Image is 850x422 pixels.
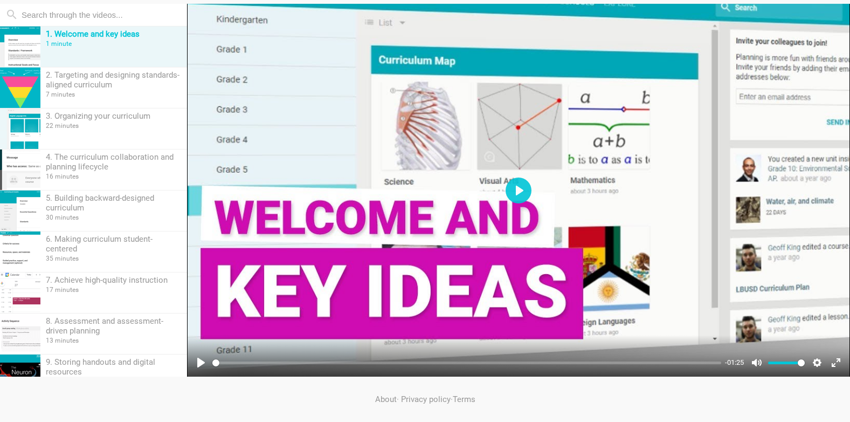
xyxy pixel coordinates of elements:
div: 4. The curriculum collaboration and planning lifecycle [46,152,182,172]
div: Current time [722,357,747,369]
div: 5. Building backward-designed curriculum [46,193,182,213]
div: 6. Making curriculum student-centered [46,234,182,254]
div: 30 minutes [46,214,182,221]
div: 1. Welcome and key ideas [46,29,182,39]
div: 13 minutes [46,337,182,344]
div: 7 minutes [46,91,182,98]
div: 22 minutes [46,122,182,130]
button: Play, 1. Welcome and key ideas [192,354,210,371]
div: 3. Organizing your curriculum [46,111,182,121]
div: 8. Assessment and assessment-driven planning [46,316,182,336]
div: 2. Targeting and designing standards-aligned curriculum [46,70,182,90]
a: About [375,394,397,404]
div: · · [102,377,749,422]
div: 9. Storing handouts and digital resources [46,357,182,377]
div: 16 minutes [46,173,182,180]
input: Volume [768,358,805,368]
a: Privacy policy [401,394,451,404]
input: Seek [212,358,721,368]
div: 7. Achieve high-quality instruction [46,275,182,285]
div: 17 minutes [46,286,182,294]
div: 1 minute [46,40,182,47]
div: 35 minutes [46,255,182,262]
a: Terms [453,394,475,404]
button: Play, 1. Welcome and key ideas [506,178,531,203]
